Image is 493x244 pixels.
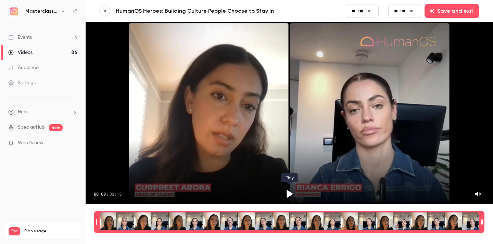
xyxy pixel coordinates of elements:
[400,8,401,15] span: :
[18,124,45,131] a: SpeakerHub
[388,4,421,18] fieldset: 33:15.14
[281,186,298,202] button: Play
[471,187,485,201] button: Mute
[94,191,106,197] span: 00:00
[367,8,373,15] input: milliseconds
[25,8,58,15] h6: Masterclass Channel
[18,108,28,116] span: Help
[8,79,36,86] div: Settings
[94,191,122,197] div: 00:00
[480,212,484,232] div: Time range seconds end time
[410,8,415,15] input: milliseconds
[110,191,122,197] span: 33:15
[9,6,20,17] img: Masterclass Channel
[366,8,367,15] span: .
[69,140,77,146] iframe: Noticeable Trigger
[394,7,400,15] input: minutes
[408,8,409,15] span: .
[9,227,20,235] span: Pro
[402,7,407,15] input: seconds
[24,229,77,234] span: Plan usage
[18,139,43,147] span: What's new
[94,212,99,232] div: Time range seconds start time
[425,4,479,18] button: Save and exit
[352,7,357,15] input: minutes
[49,124,63,131] span: new
[359,7,365,15] input: seconds
[8,34,32,41] div: Events
[346,4,379,18] fieldset: 00:00.00
[86,22,493,204] section: Video player
[358,8,359,15] span: :
[382,7,385,15] span: -
[8,108,77,116] li: help-dropdown-opener
[8,64,39,71] div: Audience
[106,191,109,197] span: /
[8,49,33,56] div: Videos
[116,7,280,15] a: HumanOS Heroes: Building Culture People Choose to Stay In
[99,212,479,232] div: Time range selector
